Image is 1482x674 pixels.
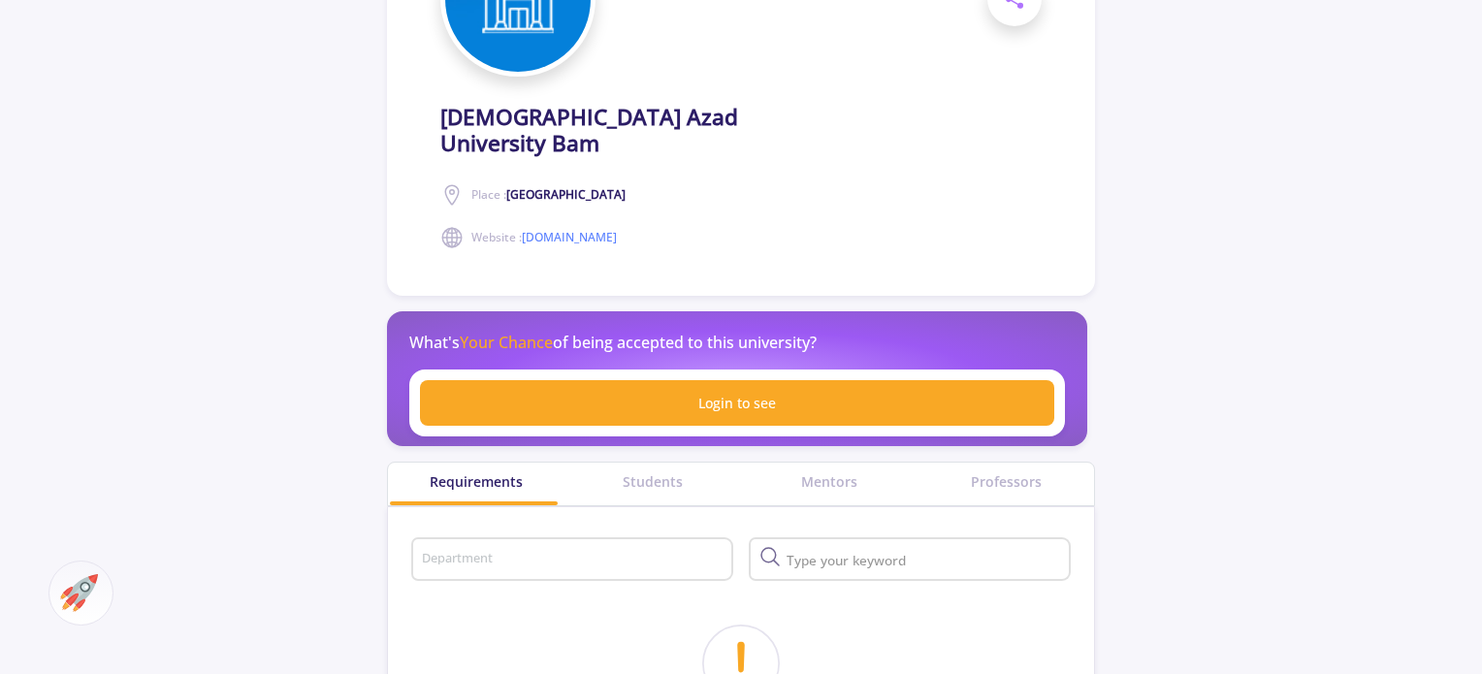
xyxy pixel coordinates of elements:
[522,229,617,245] a: [DOMAIN_NAME]
[420,380,1054,426] a: Login to see
[471,186,626,204] span: Place :
[782,552,1067,569] input: Type your keyword
[506,186,626,203] span: [GEOGRAPHIC_DATA]
[918,471,1094,492] a: Professors
[460,332,553,353] span: Your Chance
[60,574,98,612] img: ac-market
[564,471,741,492] a: Students
[409,331,817,354] p: What's of being accepted to this university?
[471,229,617,246] span: Website :
[388,471,564,492] a: Requirements
[741,471,918,492] a: Mentors
[440,104,842,156] h1: [DEMOGRAPHIC_DATA] Azad University Bam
